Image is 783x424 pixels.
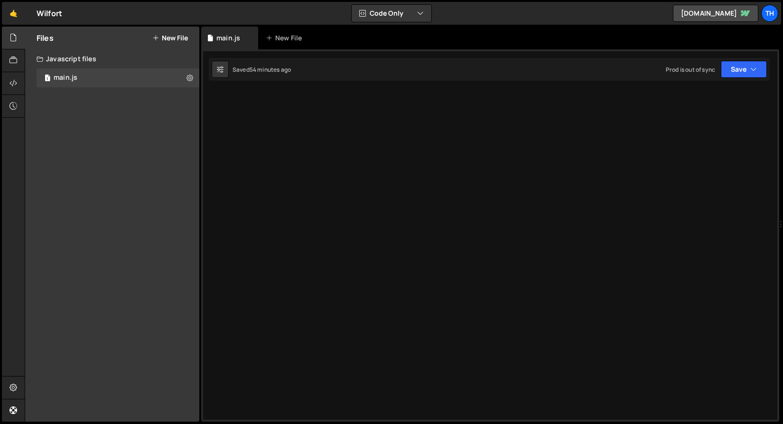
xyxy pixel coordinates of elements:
[721,61,767,78] button: Save
[2,2,25,25] a: 🤙
[45,75,50,83] span: 1
[250,66,291,74] div: 54 minutes ago
[37,33,54,43] h2: Files
[233,66,291,74] div: Saved
[216,33,240,43] div: main.js
[25,49,199,68] div: Javascript files
[54,74,77,82] div: main.js
[666,66,715,74] div: Prod is out of sync
[761,5,778,22] a: Th
[152,34,188,42] button: New File
[37,8,62,19] div: Wilfort
[352,5,431,22] button: Code Only
[673,5,758,22] a: [DOMAIN_NAME]
[37,68,199,87] div: 16468/44594.js
[266,33,306,43] div: New File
